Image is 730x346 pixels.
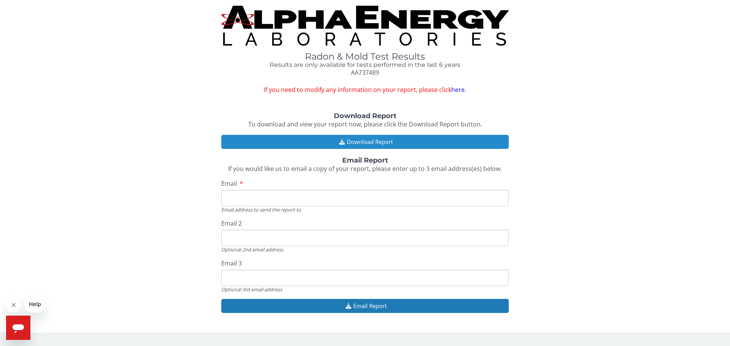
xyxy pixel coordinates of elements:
span: To download and view your report now, please click the Download Report button. [248,120,482,128]
iframe: Button to launch messaging window [6,316,30,340]
a: here. [451,85,466,94]
iframe: Message from company [24,296,44,313]
span: If you would like us to email a copy of your report, please enter up to 3 email address(es) below. [228,164,502,173]
span: AA737489 [351,68,379,77]
div: Email address to send the report to [221,206,509,213]
strong: Email Report [342,156,388,164]
span: Email 2 [221,219,242,228]
iframe: Close message [6,297,21,313]
div: Optional 3rd email address [221,286,509,293]
img: TightCrop.jpg [221,6,509,46]
button: Email Report [221,299,509,313]
h1: Radon & Mold Test Results [221,52,509,62]
strong: Download Report [334,112,397,120]
div: Optional 2nd email address [221,246,509,253]
button: Download Report [221,135,509,149]
h4: Results are only available for tests performed in the last 6 years [221,62,509,68]
span: If you need to modify any information on your report, please click [221,85,509,94]
span: Email [221,179,237,188]
span: Email 3 [221,259,242,267]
